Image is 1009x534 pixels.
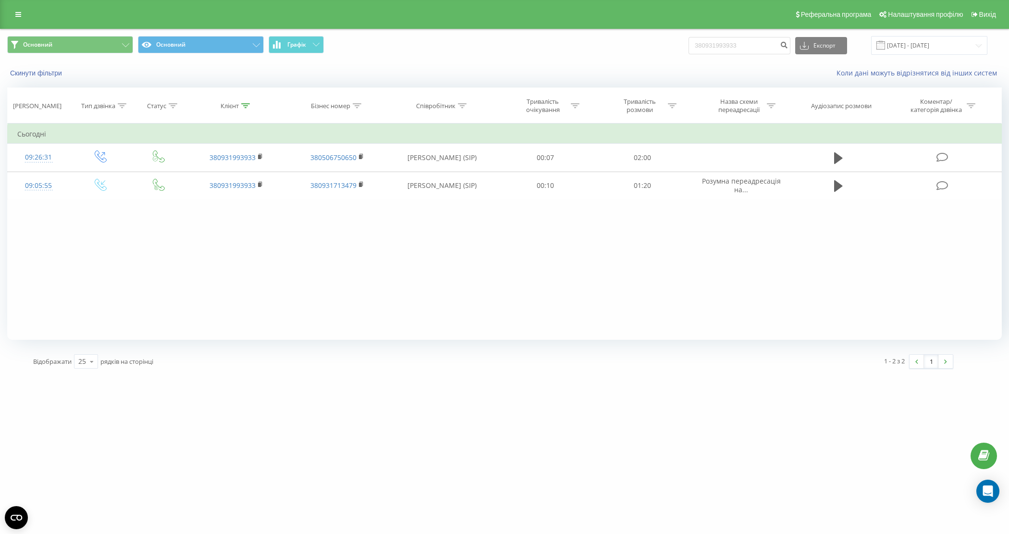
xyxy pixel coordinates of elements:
[23,41,52,49] span: Основний
[416,102,455,110] div: Співробітник
[310,181,357,190] a: 380931713479
[713,98,764,114] div: Назва схеми переадресації
[147,102,166,110] div: Статус
[100,357,153,366] span: рядків на сторінці
[17,148,60,167] div: 09:26:31
[497,172,594,199] td: 00:10
[310,153,357,162] a: 380506750650
[5,506,28,529] button: Open CMP widget
[269,36,324,53] button: Графік
[17,176,60,195] div: 09:05:55
[594,144,691,172] td: 02:00
[795,37,847,54] button: Експорт
[702,176,781,194] span: Розумна переадресація на...
[908,98,964,114] div: Коментар/категорія дзвінка
[884,356,905,366] div: 1 - 2 з 2
[388,144,496,172] td: [PERSON_NAME] (SIP)
[497,144,594,172] td: 00:07
[7,36,133,53] button: Основний
[837,68,1002,77] a: Коли дані можуть відрізнятися вiд інших систем
[287,41,306,48] span: Графік
[517,98,568,114] div: Тривалість очікування
[33,357,72,366] span: Відображати
[976,480,999,503] div: Open Intercom Messenger
[8,124,1002,144] td: Сьогодні
[221,102,239,110] div: Клієнт
[311,102,350,110] div: Бізнес номер
[924,355,938,368] a: 1
[209,181,256,190] a: 380931993933
[78,357,86,366] div: 25
[801,11,872,18] span: Реферальна програма
[594,172,691,199] td: 01:20
[13,102,62,110] div: [PERSON_NAME]
[81,102,115,110] div: Тип дзвінка
[979,11,996,18] span: Вихід
[209,153,256,162] a: 380931993933
[888,11,963,18] span: Налаштування профілю
[689,37,790,54] input: Пошук за номером
[388,172,496,199] td: [PERSON_NAME] (SIP)
[7,69,67,77] button: Скинути фільтри
[138,36,264,53] button: Основний
[614,98,665,114] div: Тривалість розмови
[811,102,872,110] div: Аудіозапис розмови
